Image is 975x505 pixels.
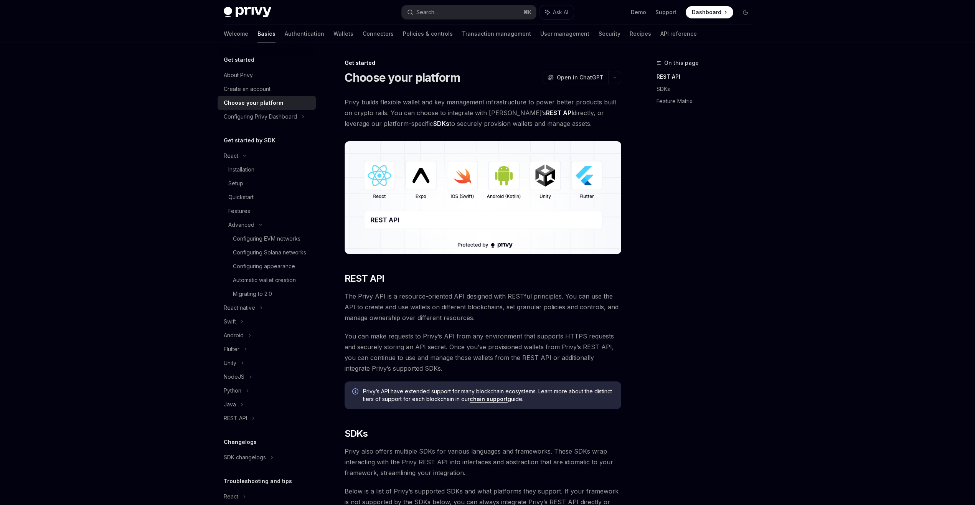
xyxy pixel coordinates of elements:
div: Migrating to 2.0 [233,289,272,299]
div: Features [228,206,250,216]
a: Setup [218,177,316,190]
span: Privy’s API have extended support for many blockchain ecosystems. Learn more about the distinct t... [363,388,614,403]
span: The Privy API is a resource-oriented API designed with RESTful principles. You can use the API to... [345,291,621,323]
h5: Get started [224,55,254,64]
div: React [224,492,238,501]
div: Java [224,400,236,409]
span: On this page [664,58,699,68]
a: Policies & controls [403,25,453,43]
img: dark logo [224,7,271,18]
h1: Choose your platform [345,71,460,84]
a: Configuring Solana networks [218,246,316,259]
a: API reference [660,25,697,43]
span: Dashboard [692,8,721,16]
a: Wallets [333,25,353,43]
div: Unity [224,358,236,368]
span: You can make requests to Privy’s API from any environment that supports HTTPS requests and secure... [345,331,621,374]
div: Configuring EVM networks [233,234,300,243]
button: Open in ChatGPT [543,71,608,84]
a: Authentication [285,25,324,43]
a: Create an account [218,82,316,96]
a: Recipes [630,25,651,43]
div: Setup [228,179,243,188]
button: Toggle dark mode [739,6,752,18]
div: Configuring appearance [233,262,295,271]
a: Choose your platform [218,96,316,110]
span: Privy builds flexible wallet and key management infrastructure to power better products built on ... [345,97,621,129]
span: REST API [345,272,384,285]
span: ⌘ K [523,9,531,15]
div: Swift [224,317,236,326]
a: Feature Matrix [657,95,758,107]
strong: SDKs [433,120,449,127]
div: Flutter [224,345,239,354]
a: Transaction management [462,25,531,43]
h5: Troubleshooting and tips [224,477,292,486]
div: Create an account [224,84,271,94]
div: Get started [345,59,621,67]
a: User management [540,25,589,43]
a: REST API [657,71,758,83]
a: Security [599,25,620,43]
div: About Privy [224,71,253,80]
span: Ask AI [553,8,568,16]
span: Privy also offers multiple SDKs for various languages and frameworks. These SDKs wrap interacting... [345,446,621,478]
div: React native [224,303,255,312]
a: Dashboard [686,6,733,18]
a: Configuring appearance [218,259,316,273]
a: SDKs [657,83,758,95]
a: Welcome [224,25,248,43]
a: Automatic wallet creation [218,273,316,287]
span: Open in ChatGPT [557,74,604,81]
div: Configuring Privy Dashboard [224,112,297,121]
a: Quickstart [218,190,316,204]
button: Ask AI [540,5,574,19]
a: Basics [257,25,276,43]
div: Quickstart [228,193,254,202]
div: Configuring Solana networks [233,248,306,257]
div: Android [224,331,244,340]
div: Automatic wallet creation [233,276,296,285]
div: Choose your platform [224,98,283,107]
div: Installation [228,165,254,174]
strong: REST API [546,109,573,117]
img: images/Platform2.png [345,141,621,254]
a: Features [218,204,316,218]
a: Installation [218,163,316,177]
div: React [224,151,238,160]
svg: Info [352,388,360,396]
a: Demo [631,8,646,16]
span: SDKs [345,427,368,440]
a: Support [655,8,676,16]
div: SDK changelogs [224,453,266,462]
div: NodeJS [224,372,244,381]
h5: Get started by SDK [224,136,276,145]
a: chain support [470,396,508,403]
a: Connectors [363,25,394,43]
h5: Changelogs [224,437,257,447]
a: Migrating to 2.0 [218,287,316,301]
a: About Privy [218,68,316,82]
button: Search...⌘K [402,5,536,19]
div: REST API [224,414,247,423]
div: Search... [416,8,438,17]
a: Configuring EVM networks [218,232,316,246]
div: Python [224,386,241,395]
div: Advanced [228,220,254,229]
